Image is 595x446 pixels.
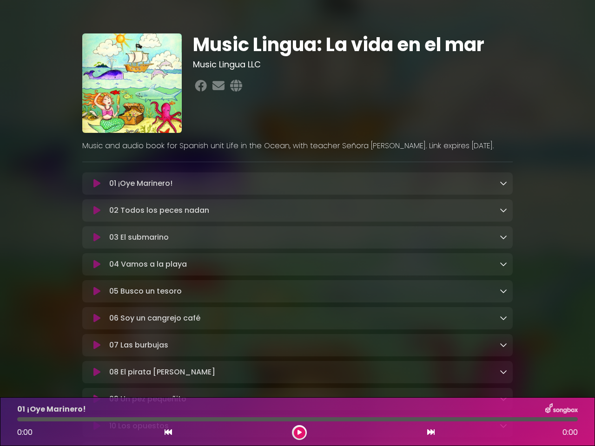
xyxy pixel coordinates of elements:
p: 05 Busco un tesoro [109,286,182,297]
p: Music and audio book for Spanish unit Life in the Ocean, with teacher Señora [PERSON_NAME]. Link ... [82,140,513,151]
p: 08 El pirata [PERSON_NAME] [109,367,215,378]
p: 04 Vamos a la playa [109,259,187,270]
p: 01 ¡Oye Marinero! [17,404,86,415]
p: 07 Las burbujas [109,340,168,351]
p: 09 Un pez pequeñito [109,394,186,405]
p: 06 Soy un cangrejo café [109,313,200,324]
img: 1gTXAiTTHPbHeG12ZIqQ [82,33,182,133]
p: 02 Todos los peces nadan [109,205,209,216]
span: 0:00 [562,427,578,438]
p: 03 El submarino [109,232,169,243]
span: 0:00 [17,427,33,438]
h1: Music Lingua: La vida en el mar [193,33,513,56]
img: songbox-logo-white.png [545,403,578,415]
p: 01 ¡Oye Marinero! [109,178,172,189]
h3: Music Lingua LLC [193,59,513,70]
